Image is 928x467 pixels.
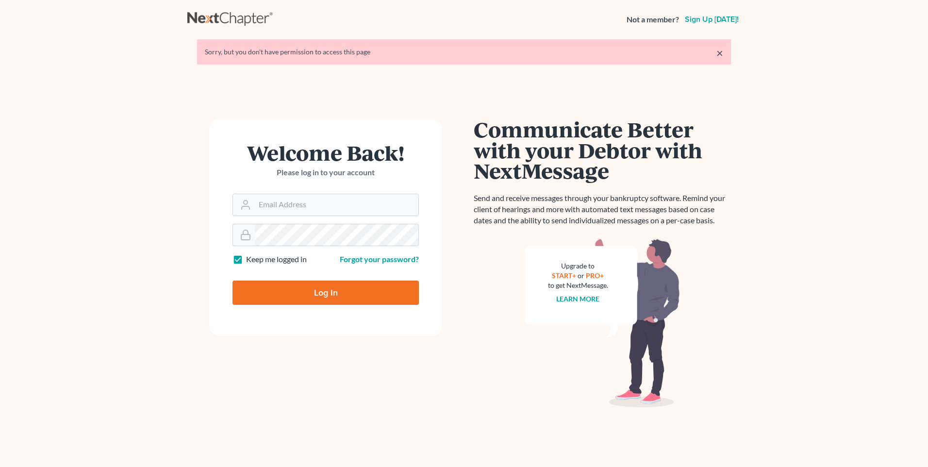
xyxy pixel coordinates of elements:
[474,193,731,226] p: Send and receive messages through your bankruptcy software. Remind your client of hearings and mo...
[578,271,585,280] span: or
[232,142,419,163] h1: Welcome Back!
[552,271,577,280] a: START+
[525,238,680,408] img: nextmessage_bg-59042aed3d76b12b5cd301f8e5b87938c9018125f34e5fa2b7a6b67550977c72.svg
[586,271,604,280] a: PRO+
[474,119,731,181] h1: Communicate Better with your Debtor with NextMessage
[548,261,608,271] div: Upgrade to
[205,47,723,57] div: Sorry, but you don't have permission to access this page
[627,14,679,25] strong: Not a member?
[246,254,307,265] label: Keep me logged in
[340,254,419,264] a: Forgot your password?
[255,194,418,216] input: Email Address
[716,47,723,59] a: ×
[548,281,608,290] div: to get NextMessage.
[557,295,600,303] a: Learn more
[683,16,741,23] a: Sign up [DATE]!
[232,167,419,178] p: Please log in to your account
[232,281,419,305] input: Log In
